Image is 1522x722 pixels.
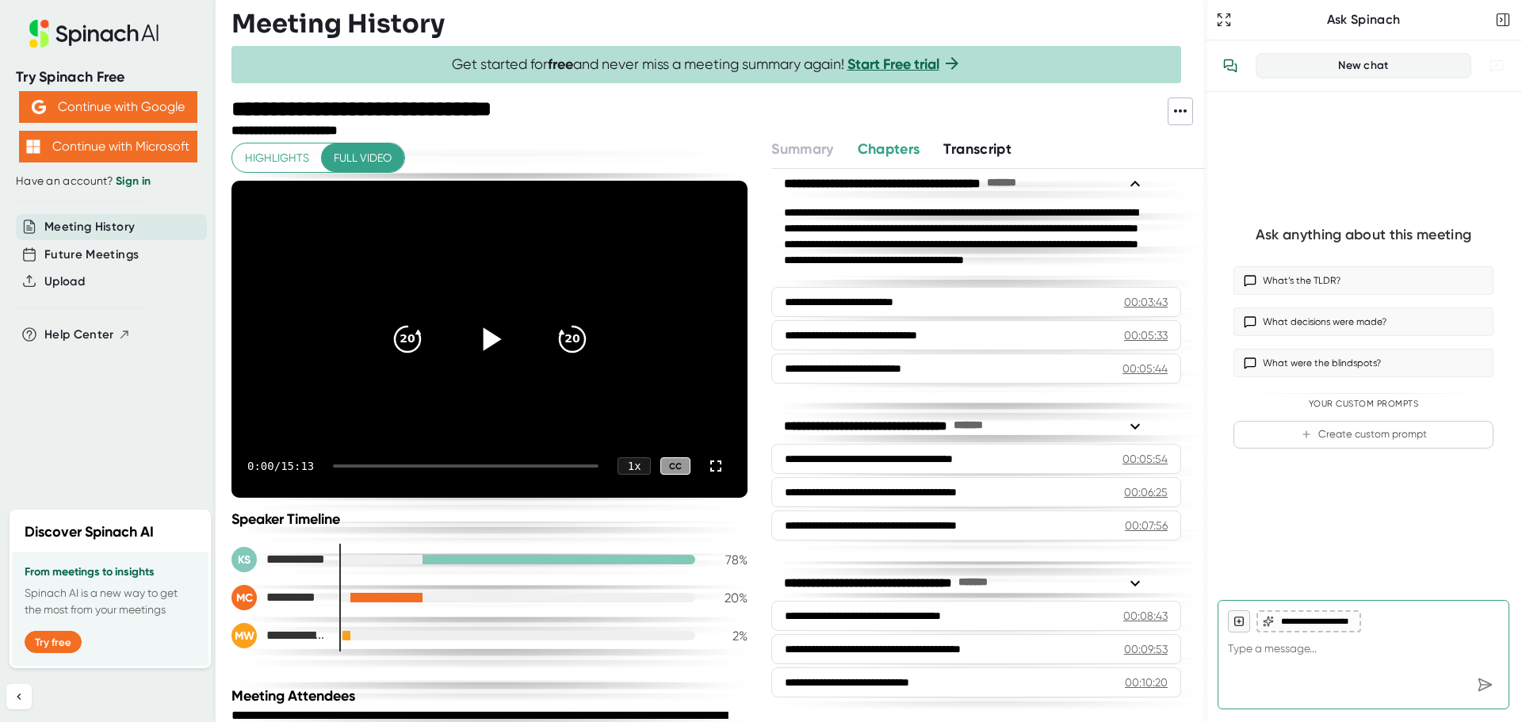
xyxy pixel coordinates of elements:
h3: Meeting History [231,9,445,39]
button: Create custom prompt [1233,421,1493,449]
button: Continue with Microsoft [19,131,197,162]
span: Transcript [943,140,1011,158]
span: Highlights [245,148,309,168]
div: Try Spinach Free [16,68,200,86]
div: 00:10:20 [1125,674,1168,690]
div: 00:06:25 [1124,484,1168,500]
div: 1 x [618,457,651,475]
a: Start Free trial [847,55,939,73]
div: 00:05:54 [1122,451,1168,467]
div: CC [660,457,690,476]
div: Your Custom Prompts [1233,399,1493,410]
button: View conversation history [1214,50,1246,82]
a: Sign in [116,174,151,188]
div: New chat [1266,59,1461,73]
button: Chapters [858,139,920,160]
div: Speaker Timeline [231,510,748,528]
div: Kuren, Scott [231,547,327,572]
button: Upload [44,273,85,291]
div: 00:03:43 [1124,294,1168,310]
button: Future Meetings [44,246,139,264]
div: 00:08:43 [1123,608,1168,624]
div: 00:09:53 [1124,641,1168,657]
div: 2 % [708,628,748,644]
span: Get started for and never miss a meeting summary again! [452,55,962,74]
div: 78 % [708,552,748,567]
button: What were the blindspots? [1233,349,1493,377]
span: Help Center [44,326,114,344]
div: KS [231,547,257,572]
div: 00:05:44 [1122,361,1168,376]
button: Help Center [44,326,131,344]
img: Aehbyd4JwY73AAAAAElFTkSuQmCC [32,100,46,114]
button: Expand to Ask Spinach page [1213,9,1235,31]
div: 00:05:33 [1124,327,1168,343]
div: MW [231,623,257,648]
div: Meeting Attendees [231,687,751,705]
b: free [548,55,573,73]
button: Transcript [943,139,1011,160]
button: Highlights [232,143,322,173]
div: Ask Spinach [1235,12,1492,28]
button: What’s the TLDR? [1233,266,1493,295]
button: Close conversation sidebar [1492,9,1514,31]
button: Full video [321,143,404,173]
button: Collapse sidebar [6,684,32,709]
div: Send message [1470,670,1499,699]
div: MC [231,585,257,610]
p: Spinach AI is a new way to get the most from your meetings [25,585,196,618]
div: 0:00 / 15:13 [247,460,314,472]
div: 20 % [708,590,748,605]
h2: Discover Spinach AI [25,521,154,543]
div: 00:07:56 [1125,518,1168,533]
h3: From meetings to insights [25,566,196,579]
div: Have an account? [16,174,200,189]
button: Try free [25,631,82,653]
button: Continue with Google [19,91,197,123]
button: What decisions were made? [1233,308,1493,336]
div: Mike Costa [231,585,327,610]
div: Melissa Woodard [231,623,327,648]
div: Ask anything about this meeting [1256,226,1471,244]
button: Summary [771,139,833,160]
span: Chapters [858,140,920,158]
span: Full video [334,148,392,168]
span: Summary [771,140,833,158]
button: Meeting History [44,218,135,236]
